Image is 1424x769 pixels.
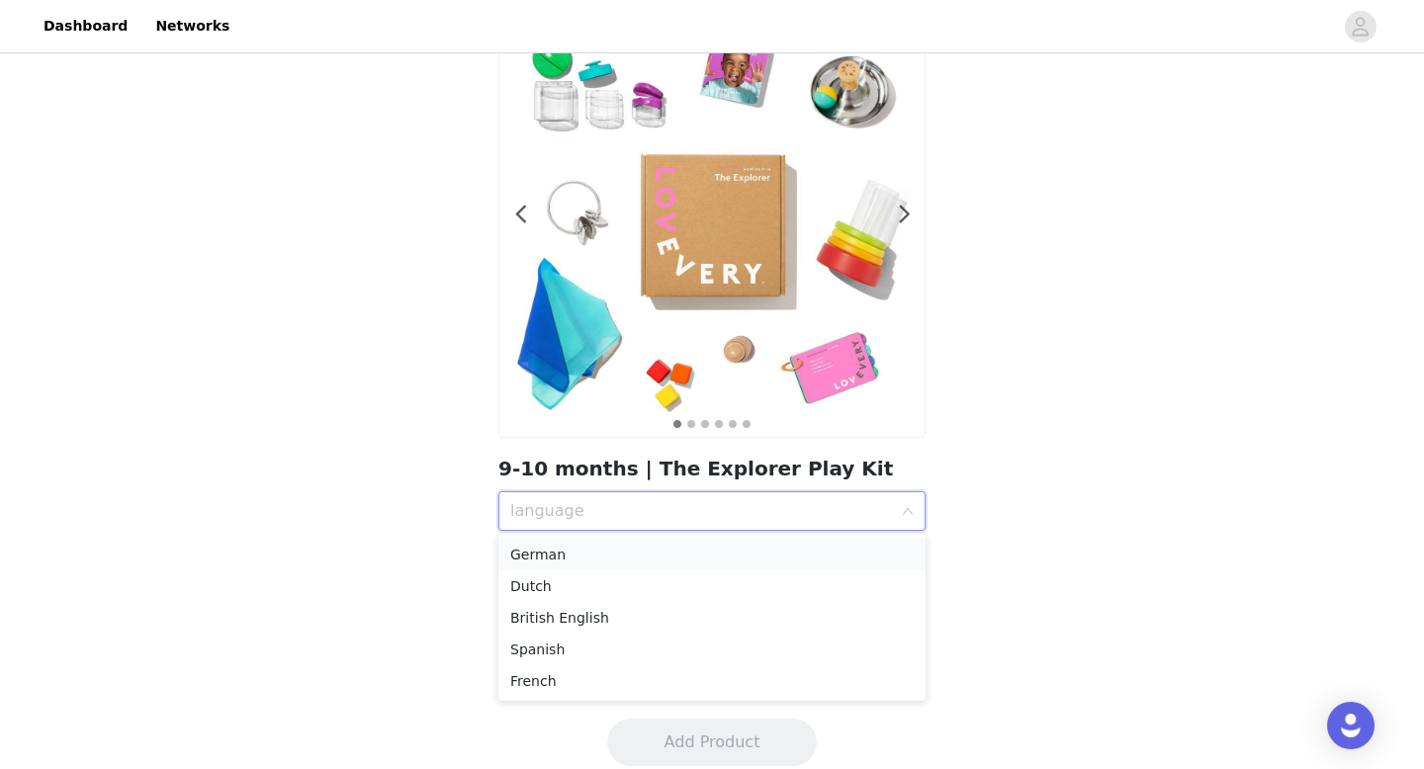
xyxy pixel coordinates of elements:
div: avatar [1351,11,1370,43]
button: 2 [686,419,696,429]
i: icon: down [902,505,914,519]
h2: 9-10 months | The Explorer Play Kit [498,454,926,483]
a: Dashboard [32,4,139,48]
div: British English [510,607,914,629]
div: French [510,670,914,692]
button: Add Product [607,719,817,766]
button: 3 [700,419,710,429]
button: 5 [728,419,738,429]
button: 1 [672,419,682,429]
button: 4 [714,419,724,429]
img: The Explorer Play Kit by Lovevery [499,12,925,437]
button: 6 [742,419,752,429]
div: language [510,501,892,521]
div: Spanish [510,639,914,660]
a: Networks [143,4,241,48]
div: German [510,544,914,565]
div: Open Intercom Messenger [1327,702,1375,749]
div: Dutch [510,575,914,597]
